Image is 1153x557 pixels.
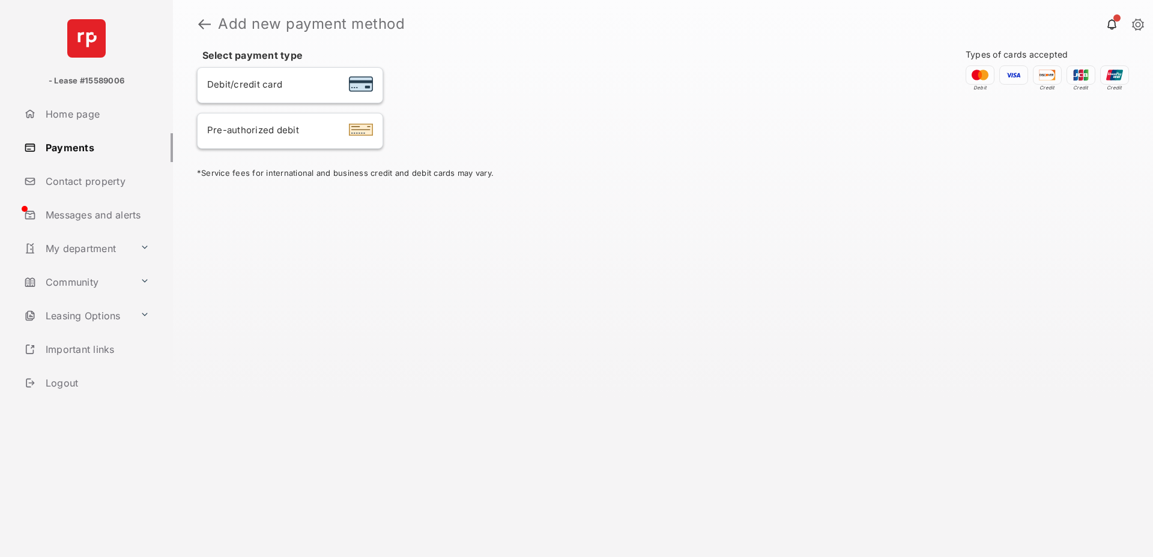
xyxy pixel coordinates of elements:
[19,200,173,229] a: Messages and alerts
[19,234,135,263] a: My department
[207,79,282,90] font: Debit/credit card
[201,168,494,178] font: Service fees for international and business credit and debit cards may vary.
[1040,85,1055,91] font: Credit
[1107,85,1122,91] font: Credit
[19,369,173,397] a: Logout
[966,49,1068,59] font: Types of cards accepted
[19,167,173,196] a: Contact property
[67,19,106,58] img: svg+xml;base64,PHN2ZyB4bWxucz0iaHR0cDovL3d3dy53My5vcmcvMjAwMC9zdmciIHdpZHRoPSI2NCIgaGVpZ2h0PSI2NC...
[1073,85,1089,91] font: Credit
[19,100,173,128] a: Home page
[202,49,303,61] font: Select payment type
[49,76,124,85] font: - Lease #15589006
[19,133,173,162] a: Payments
[19,301,135,330] a: Leasing Options
[207,124,299,136] font: Pre-authorized debit
[973,85,987,91] font: Debit
[218,15,405,32] font: Add new payment method
[19,335,154,364] a: Important links
[19,268,135,297] a: Community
